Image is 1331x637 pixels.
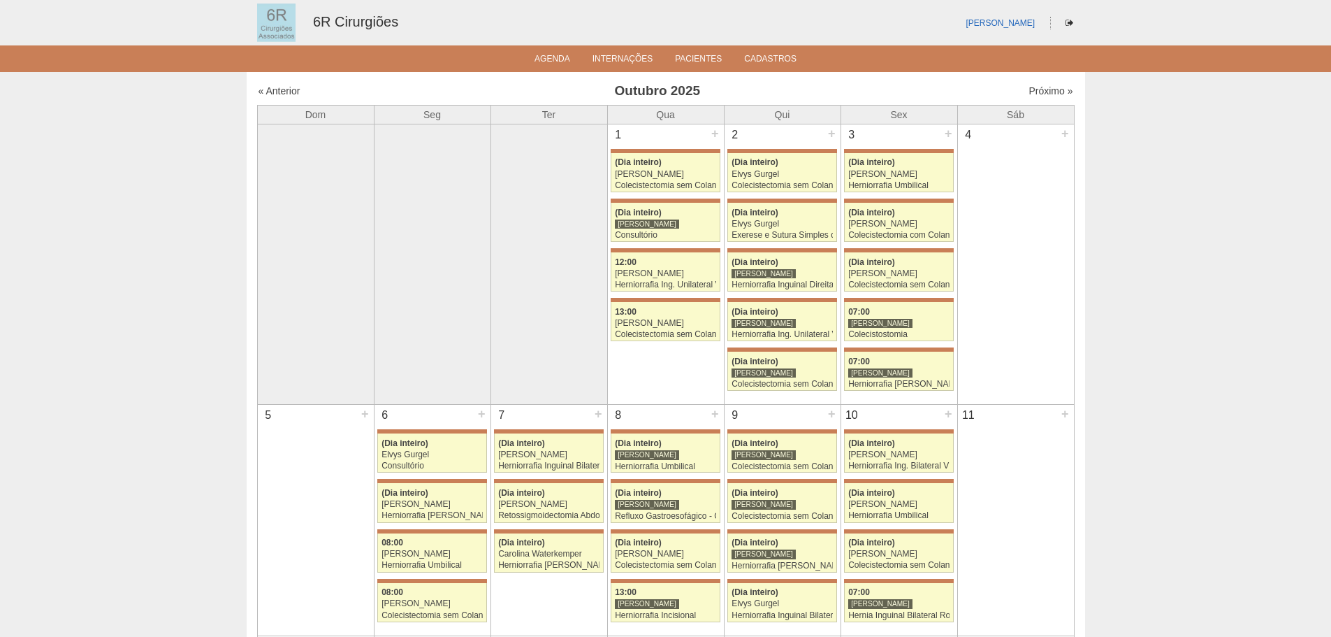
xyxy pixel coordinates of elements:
div: Elvys Gurgel [381,450,483,459]
div: [PERSON_NAME] [381,599,483,608]
div: Herniorrafia [PERSON_NAME] [732,561,833,571]
a: (Dia inteiro) [PERSON_NAME] Colecistectomia sem Colangiografia VL [727,352,836,391]
div: Herniorrafia [PERSON_NAME] [381,511,483,520]
div: Consultório [381,461,483,471]
div: [PERSON_NAME] [848,450,950,459]
div: Herniorrafia Ing. Bilateral VL [848,461,950,471]
div: Key: Maria Braido [377,479,486,483]
div: Key: Maria Braido [377,529,486,534]
span: (Dia inteiro) [732,488,778,498]
div: Key: Maria Braido [727,429,836,434]
div: + [592,405,604,423]
div: Colecistectomia sem Colangiografia VL [732,181,833,190]
a: (Dia inteiro) [PERSON_NAME] Colecistectomia sem Colangiografia [844,534,953,573]
div: Herniorrafia Umbilical [848,511,950,520]
div: 10 [841,405,863,426]
div: + [1059,405,1071,423]
div: [PERSON_NAME] [732,450,796,460]
span: (Dia inteiro) [498,538,545,547]
div: Key: Maria Braido [844,298,953,302]
div: Carolina Waterkemper [498,550,599,559]
span: (Dia inteiro) [732,438,778,448]
span: (Dia inteiro) [848,538,895,547]
th: Dom [257,105,374,124]
a: (Dia inteiro) [PERSON_NAME] Herniorrafia Umbilical [844,483,953,522]
div: Key: Maria Braido [611,529,720,534]
div: 9 [725,405,746,426]
span: 12:00 [615,257,637,267]
div: Herniorrafia Ing. Unilateral VL [732,330,833,339]
div: Key: Maria Braido [727,298,836,302]
div: 3 [841,124,863,145]
div: Key: Maria Braido [844,348,953,352]
a: (Dia inteiro) [PERSON_NAME] Refluxo Gastroesofágico - Cirurgia VL [611,483,720,522]
a: (Dia inteiro) Carolina Waterkemper Herniorrafia [PERSON_NAME] [494,534,603,573]
h3: Outubro 2025 [453,81,861,101]
div: [PERSON_NAME] [615,599,679,609]
div: [PERSON_NAME] [848,599,912,609]
a: 07:00 [PERSON_NAME] Colecistostomia [844,302,953,341]
div: 5 [258,405,279,426]
div: Herniorrafia Inguinal Bilateral [498,461,599,471]
a: (Dia inteiro) [PERSON_NAME] Herniorrafia Umbilical [611,434,720,473]
a: (Dia inteiro) Elvys Gurgel Colecistectomia sem Colangiografia VL [727,153,836,192]
div: [PERSON_NAME] [848,550,950,559]
div: Key: Maria Braido [494,479,603,483]
div: Key: Maria Braido [727,479,836,483]
a: (Dia inteiro) [PERSON_NAME] Colecistectomia sem Colangiografia VL [611,153,720,192]
span: (Dia inteiro) [732,257,778,267]
div: Herniorrafia Umbilical [848,181,950,190]
a: (Dia inteiro) [PERSON_NAME] Colecistectomia com Colangiografia VL [844,203,953,242]
a: (Dia inteiro) [PERSON_NAME] Consultório [611,203,720,242]
a: 12:00 [PERSON_NAME] Herniorrafia Ing. Unilateral VL [611,252,720,292]
a: (Dia inteiro) Elvys Gurgel Exerese e Sutura Simples de Pequena Lesão [727,203,836,242]
div: Colecistectomia sem Colangiografia [848,561,950,570]
div: [PERSON_NAME] [848,269,950,278]
span: (Dia inteiro) [498,488,545,498]
div: [PERSON_NAME] [848,220,950,229]
a: (Dia inteiro) [PERSON_NAME] Herniorrafia Ing. Bilateral VL [844,434,953,473]
a: (Dia inteiro) [PERSON_NAME] Colecistectomia sem Colangiografia VL [844,252,953,292]
div: Colecistectomia sem Colangiografia VL [732,512,833,521]
div: Key: Maria Braido [611,429,720,434]
div: + [826,405,838,423]
a: Cadastros [744,54,797,68]
div: Herniorrafia Inguinal Direita [732,280,833,289]
div: [PERSON_NAME] [732,368,796,378]
div: Key: Maria Braido [727,529,836,534]
div: Colecistectomia sem Colangiografia VL [615,181,716,190]
a: 08:00 [PERSON_NAME] Herniorrafia Umbilical [377,534,486,573]
span: (Dia inteiro) [615,538,662,547]
div: Hernia Inguinal Bilateral Robótica [848,611,950,620]
div: [PERSON_NAME] [615,170,716,179]
span: (Dia inteiro) [732,307,778,317]
div: Herniorrafia Ing. Unilateral VL [615,280,716,289]
div: [PERSON_NAME] [615,219,679,229]
div: 2 [725,124,746,145]
span: 07:00 [848,307,870,317]
div: Elvys Gurgel [732,220,833,229]
div: + [709,124,721,143]
div: Herniorrafia Umbilical [381,561,483,570]
div: Colecistectomia sem Colangiografia VL [381,611,483,620]
a: Pacientes [675,54,722,68]
div: Colecistectomia sem Colangiografia VL [732,462,833,471]
span: (Dia inteiro) [615,438,662,448]
div: [PERSON_NAME] [615,319,716,328]
div: Key: Maria Braido [844,479,953,483]
a: (Dia inteiro) [PERSON_NAME] Colecistectomia sem Colangiografia VL [727,434,836,473]
div: Elvys Gurgel [732,170,833,179]
div: Key: Maria Braido [844,579,953,583]
div: Key: Maria Braido [844,199,953,203]
span: 08:00 [381,538,403,547]
span: (Dia inteiro) [732,157,778,167]
div: 6 [374,405,396,426]
a: (Dia inteiro) [PERSON_NAME] Herniorrafia [PERSON_NAME] [377,483,486,522]
div: Key: Maria Braido [844,248,953,252]
div: Key: Maria Braido [844,149,953,153]
a: (Dia inteiro) Elvys Gurgel Consultório [377,434,486,473]
div: [PERSON_NAME] [615,550,716,559]
span: (Dia inteiro) [615,488,662,498]
a: (Dia inteiro) [PERSON_NAME] Herniorrafia Inguinal Bilateral [494,434,603,473]
div: Key: Maria Braido [611,199,720,203]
